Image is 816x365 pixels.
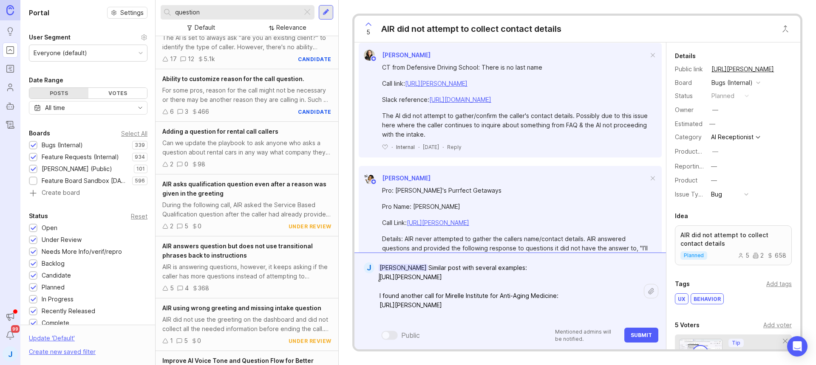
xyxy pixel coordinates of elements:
[675,177,697,184] label: Product
[366,28,370,37] span: 5
[624,328,658,343] button: Submit
[3,346,18,362] div: J
[29,8,49,18] h1: Portal
[133,104,147,111] svg: toggle icon
[121,131,147,136] div: Select All
[370,56,377,62] img: member badge
[107,7,147,19] button: Settings
[382,186,648,195] div: Pro: [PERSON_NAME]'s Purrfect Getaways
[401,330,420,340] div: Public
[3,42,18,58] a: Portal
[382,63,648,72] div: CT from Defensive Driving School: There is no last name
[170,160,173,169] div: 2
[34,48,87,58] div: Everyone (default)
[170,336,173,345] div: 1
[766,279,792,289] div: Add tags
[711,91,734,101] div: planned
[3,24,18,39] a: Ideas
[711,134,754,140] div: AI Receptionist
[289,223,331,230] div: under review
[711,78,753,87] div: Bugs (Internal)
[364,173,375,184] img: Ilidys Cruz
[42,318,69,328] div: Complete
[710,146,721,157] button: ProductboardID
[675,65,705,74] div: Public link
[162,138,331,157] div: Can we update the playbook to ask anyone who asks a question about rental cars in any way what co...
[170,222,173,231] div: 2
[381,23,561,35] div: AIR did not attempt to collect contact details
[162,128,278,135] span: Adding a question for rental call callers
[675,91,705,101] div: Status
[709,64,776,75] a: [URL][PERSON_NAME]
[631,332,652,338] span: Submit
[162,304,321,312] span: AIR using wrong greeting and missing intake question
[707,118,718,129] div: —
[184,222,188,231] div: 5
[442,143,444,151] div: ·
[382,51,431,59] span: [PERSON_NAME]
[135,142,145,149] p: 339
[675,51,696,61] div: Details
[382,174,431,182] span: [PERSON_NAME]
[675,294,688,304] div: UX
[675,163,720,170] label: Reporting Team
[555,328,619,343] p: Mentioned admins will be notified.
[359,50,431,61] a: Ysabelle Eugenio[PERSON_NAME]
[185,284,189,293] div: 4
[88,88,147,98] div: Votes
[675,132,705,142] div: Category
[45,103,65,112] div: All time
[29,88,88,98] div: Posts
[29,75,63,85] div: Date Range
[298,56,331,63] div: candidate
[675,225,792,265] a: AIR did not attempt to collect contact detailsplanned52658
[185,107,188,116] div: 3
[42,247,122,256] div: Needs More Info/verif/repro
[3,61,18,76] a: Roadmaps
[198,222,201,231] div: 0
[42,259,65,268] div: Backlog
[42,176,128,185] div: Feature Board Sandbox [DATE]
[405,80,467,87] a: [URL][PERSON_NAME]
[156,298,338,351] a: AIR using wrong greeting and missing intake questionAIR did not use the greeting on the dashboard...
[136,166,145,172] p: 101
[29,347,96,357] div: Create new saved filter
[162,242,313,259] span: AIR answers question but does not use transitional phrases back to instructions
[374,260,644,323] textarea: [PERSON_NAME] Similar post with several examples: [URL][PERSON_NAME] I found another call for Mir...
[777,20,794,37] button: Close button
[3,98,18,114] a: Autopilot
[42,283,65,292] div: Planned
[675,320,700,330] div: 5 Voters
[162,33,331,52] div: The AI is set to always ask "are you an existing client?" to identify the type of caller. However...
[198,284,209,293] div: 368
[738,253,749,258] div: 5
[423,144,439,150] time: [DATE]
[197,336,201,345] div: 0
[156,236,338,298] a: AIR answers question but does not use transitional phrases back to instructionsAIR is answering q...
[156,174,338,236] a: AIR asks qualification question even after a reason was given in the greetingDuring the following...
[675,78,705,87] div: Board
[29,190,147,197] a: Create board
[787,336,807,357] div: Open Intercom Messenger
[359,173,431,184] a: Ilidys Cruz[PERSON_NAME]
[184,336,188,345] div: 5
[3,328,18,343] button: Notifications
[712,147,718,156] div: —
[42,295,74,304] div: In Progress
[712,105,718,115] div: —
[42,223,57,233] div: Open
[170,107,174,116] div: 6
[382,218,648,227] div: Call Link:
[184,160,188,169] div: 0
[289,337,331,345] div: under review
[675,211,688,221] div: Idea
[162,86,331,104] div: For some pros, reason for the call might not be necessary or there may be another reason they are...
[156,17,338,69] a: Changing the type of caller questionThe AI is set to always ask "are you an existing client?" to ...
[364,262,374,273] div: J
[3,117,18,132] a: Changelog
[120,8,144,17] span: Settings
[198,160,205,169] div: 98
[675,191,706,198] label: Issue Type
[396,143,415,151] div: Internal
[711,190,722,199] div: Bug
